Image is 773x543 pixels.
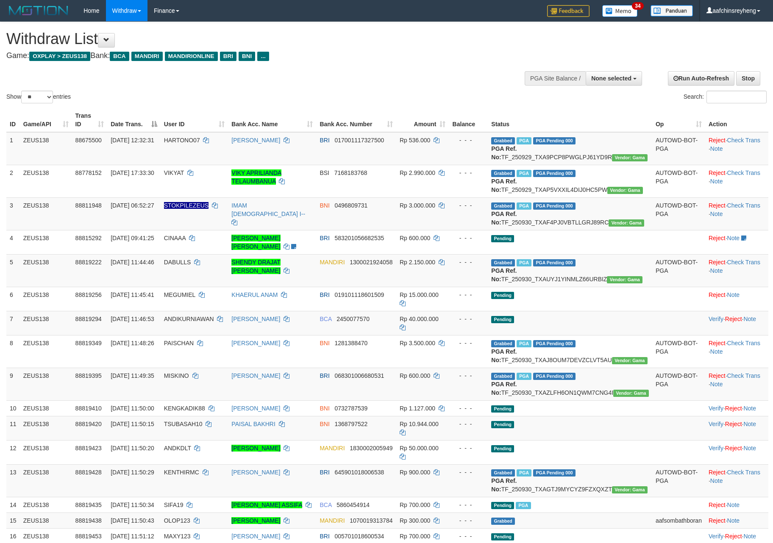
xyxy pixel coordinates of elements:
span: 88811948 [75,202,102,209]
td: 6 [6,287,20,311]
b: PGA Ref. No: [491,145,517,161]
a: Check Trans [727,340,761,346]
td: ZEUS138 [20,230,72,254]
a: Reject [725,405,742,412]
b: PGA Ref. No: [491,381,517,396]
div: - - - [452,501,484,509]
span: Copy 2450077570 to clipboard [336,316,370,322]
td: · · [705,311,768,335]
span: ANDKDLT [164,445,191,452]
span: PGA Pending [533,469,576,477]
a: Reject [709,291,726,298]
a: Run Auto-Refresh [668,71,734,86]
span: 34 [632,2,643,10]
td: aafsombathboran [652,513,705,528]
span: Copy 1830002005949 to clipboard [350,445,392,452]
td: AUTOWD-BOT-PGA [652,335,705,368]
th: Op: activate to sort column ascending [652,108,705,132]
span: PGA Pending [533,202,576,210]
span: MANDIRI [131,52,163,61]
a: Check Trans [727,202,761,209]
td: 14 [6,497,20,513]
a: Reject [709,469,726,476]
span: 88819410 [75,405,102,412]
span: Marked by aafchomsokheang [517,170,531,177]
span: PGA Pending [533,259,576,266]
div: - - - [452,201,484,210]
span: Rp 700.000 [400,501,430,508]
a: Check Trans [727,259,761,266]
span: Rp 900.000 [400,469,430,476]
th: Bank Acc. Name: activate to sort column ascending [228,108,316,132]
span: Rp 600.000 [400,235,430,241]
td: ZEUS138 [20,287,72,311]
span: Grabbed [491,259,515,266]
span: Copy 0732787539 to clipboard [334,405,367,412]
a: [PERSON_NAME] [PERSON_NAME] [231,235,280,250]
a: [PERSON_NAME] [231,316,280,322]
span: Copy 1300021924058 to clipboard [350,259,392,266]
span: KENTHIRMC [164,469,199,476]
a: [PERSON_NAME] ASSIFA [231,501,302,508]
a: Reject [725,445,742,452]
a: Note [727,291,740,298]
span: BNI [239,52,255,61]
a: Note [743,533,756,540]
label: Show entries [6,91,71,103]
a: [PERSON_NAME] [231,469,280,476]
td: TF_250930_TXAGTJ9MYCYZ9FZXQXZT [488,464,652,497]
td: ZEUS138 [20,464,72,497]
td: ZEUS138 [20,416,72,440]
td: · · [705,165,768,197]
div: - - - [452,258,484,266]
input: Search: [706,91,767,103]
span: PAISCHAN [164,340,194,346]
th: ID [6,108,20,132]
td: TF_250929_TXA9PCP8PWGLPJ61YD9R [488,132,652,165]
td: ZEUS138 [20,440,72,464]
span: Grabbed [491,340,515,347]
td: ZEUS138 [20,368,72,400]
td: TF_250929_TXAP5VXXIL4DIJ0HC5PW [488,165,652,197]
a: Verify [709,421,723,427]
a: Reject [709,372,726,379]
span: MISKINO [164,372,189,379]
td: ZEUS138 [20,311,72,335]
td: 3 [6,197,20,230]
img: panduan.png [651,5,693,17]
span: [DATE] 11:50:43 [111,517,154,524]
a: Reject [709,517,726,524]
a: [PERSON_NAME] [231,137,280,144]
td: · · [705,416,768,440]
td: 10 [6,400,20,416]
span: [DATE] 11:48:26 [111,340,154,346]
span: [DATE] 11:50:29 [111,469,154,476]
a: Note [710,145,723,152]
th: User ID: activate to sort column ascending [161,108,228,132]
span: BRI [320,235,329,241]
a: [PERSON_NAME] [231,445,280,452]
select: Showentries [21,91,53,103]
a: Note [710,381,723,388]
span: 88819428 [75,469,102,476]
label: Search: [684,91,767,103]
a: Verify [709,316,723,322]
span: [DATE] 11:46:53 [111,316,154,322]
a: Reject [725,316,742,322]
td: · [705,230,768,254]
span: Rp 1.127.000 [400,405,435,412]
span: Pending [491,445,514,452]
a: Note [710,348,723,355]
span: [DATE] 11:50:00 [111,405,154,412]
span: 88819423 [75,445,102,452]
td: AUTOWD-BOT-PGA [652,464,705,497]
td: · · [705,254,768,287]
span: BCA [320,316,331,322]
a: [PERSON_NAME] [231,340,280,346]
td: ZEUS138 [20,513,72,528]
span: Grabbed [491,170,515,177]
span: [DATE] 17:33:30 [111,169,154,176]
span: Rp 2.990.000 [400,169,435,176]
span: Marked by aafsreyleap [517,202,531,210]
span: 88819256 [75,291,102,298]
